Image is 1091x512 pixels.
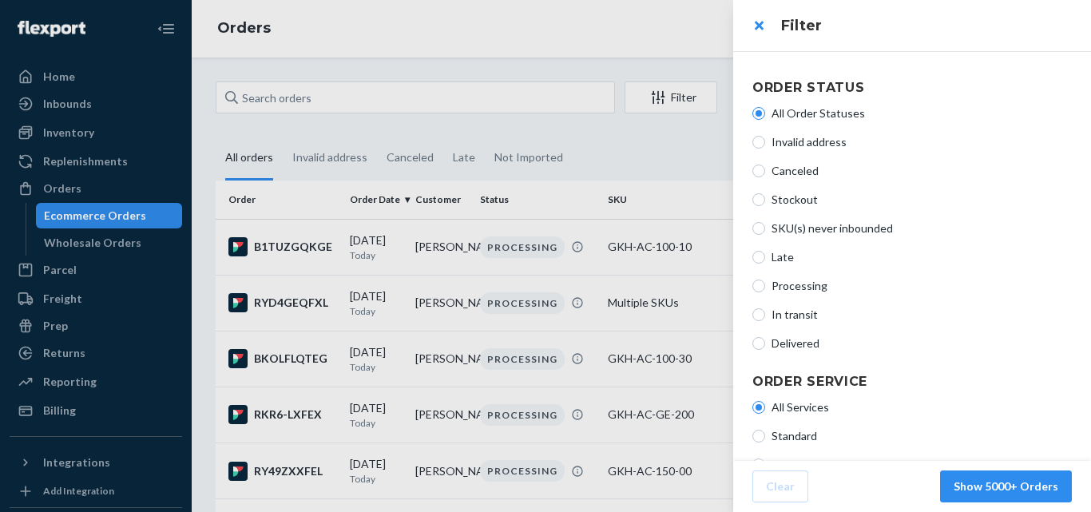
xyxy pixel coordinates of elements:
[752,308,765,321] input: In transit
[752,251,765,264] input: Late
[752,280,765,292] input: Processing
[752,107,765,120] input: All Order Statuses
[781,15,1072,36] h3: Filter
[772,278,1072,294] span: Processing
[752,372,1072,391] h4: Order Service
[940,470,1072,502] button: Show 5000+ Orders
[772,220,1072,236] span: SKU(s) never inbounded
[752,136,765,149] input: Invalid address
[752,470,808,502] button: Clear
[772,307,1072,323] span: In transit
[772,428,1072,444] span: Standard
[772,249,1072,265] span: Late
[752,458,765,471] input: Flexpedited
[752,401,765,414] input: All Services
[772,163,1072,179] span: Canceled
[772,399,1072,415] span: All Services
[772,134,1072,150] span: Invalid address
[772,105,1072,121] span: All Order Statuses
[743,10,775,42] button: close
[772,457,1072,473] span: Flexpedited
[752,337,765,350] input: Delivered
[752,430,765,443] input: Standard
[772,192,1072,208] span: Stockout
[35,11,68,26] span: Chat
[752,78,1072,97] h4: Order Status
[772,335,1072,351] span: Delivered
[752,222,765,235] input: SKU(s) never inbounded
[752,165,765,177] input: Canceled
[752,193,765,206] input: Stockout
